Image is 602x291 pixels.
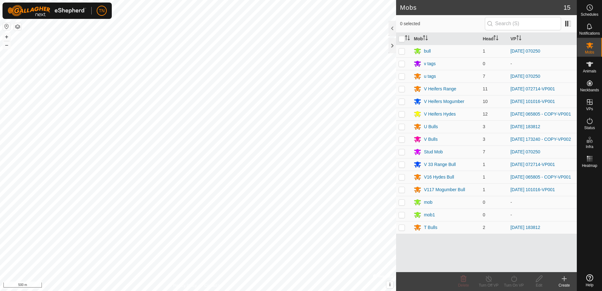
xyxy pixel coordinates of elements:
span: Neckbands [580,88,599,92]
td: - [508,196,577,208]
span: VPs [586,107,593,111]
span: 15 [564,3,571,12]
a: Help [577,272,602,289]
th: VP [508,33,577,45]
a: [DATE] 072714-VP001 [510,162,555,167]
span: Status [584,126,595,130]
span: 10 [483,99,488,104]
span: Help [586,283,593,287]
div: v tags [424,60,435,67]
div: V Heifers Mogumber [424,98,464,105]
a: [DATE] 065805 - COPY-VP001 [510,111,571,117]
a: [DATE] 072714-VP001 [510,86,555,91]
span: 7 [483,74,485,79]
div: mob [424,199,432,206]
span: TN [99,8,105,14]
div: Turn Off VP [476,282,501,288]
span: 1 [483,174,485,180]
div: Stud Mob [424,149,443,155]
p-sorticon: Activate to sort [493,36,498,41]
button: – [3,41,10,49]
a: Contact Us [204,283,223,288]
button: + [3,33,10,41]
a: [DATE] 070250 [510,74,540,79]
div: T Bulls [424,224,437,231]
span: 7 [483,149,485,154]
button: Map Layers [14,23,21,31]
span: 3 [483,124,485,129]
td: - [508,208,577,221]
td: - [508,57,577,70]
button: Reset Map [3,23,10,30]
a: [DATE] 065805 - COPY-VP001 [510,174,571,180]
span: 3 [483,137,485,142]
span: 0 [483,200,485,205]
p-sorticon: Activate to sort [516,36,521,41]
a: [DATE] 070250 [510,48,540,54]
div: U Bulls [424,123,438,130]
p-sorticon: Activate to sort [405,36,410,41]
span: Infra [586,145,593,149]
div: V 33 Range Bull [424,161,456,168]
a: [DATE] 173240 - COPY-VP002 [510,137,571,142]
a: [DATE] 101016-VP001 [510,187,555,192]
div: V Bulls [424,136,438,143]
div: mob1 [424,212,435,218]
a: [DATE] 101016-VP001 [510,99,555,104]
div: Create [552,282,577,288]
span: Heatmap [582,164,597,168]
th: Mob [411,33,480,45]
p-sorticon: Activate to sort [423,36,428,41]
span: 1 [483,48,485,54]
span: Mobs [585,50,594,54]
div: Edit [526,282,552,288]
a: Privacy Policy [173,283,197,288]
div: V Heifers Hydes [424,111,456,117]
img: Gallagher Logo [8,5,86,16]
th: Head [480,33,508,45]
div: V16 Hydes Bull [424,174,454,180]
input: Search (S) [485,17,561,30]
span: 0 [483,212,485,217]
span: 1 [483,187,485,192]
a: [DATE] 183812 [510,124,540,129]
h2: Mobs [400,4,563,11]
span: 11 [483,86,488,91]
div: V117 Mogumber Bull [424,186,465,193]
div: u tags [424,73,436,80]
button: i [386,281,393,288]
span: 12 [483,111,488,117]
span: 2 [483,225,485,230]
span: 0 [483,61,485,66]
span: Schedules [581,13,598,16]
div: V Heifers Range [424,86,456,92]
div: bull [424,48,431,54]
span: 0 selected [400,20,485,27]
span: Animals [583,69,596,73]
span: Notifications [579,31,600,35]
span: Delete [458,283,469,288]
span: i [389,282,390,287]
div: Turn On VP [501,282,526,288]
a: [DATE] 070250 [510,149,540,154]
a: [DATE] 183812 [510,225,540,230]
span: 1 [483,162,485,167]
